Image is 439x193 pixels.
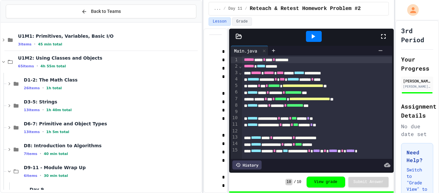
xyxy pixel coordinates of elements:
[231,134,239,140] div: 13
[231,63,239,70] div: 2
[18,64,34,68] span: 65 items
[46,86,62,90] span: 1h total
[231,102,239,109] div: 8
[401,26,433,44] h1: 3rd Period
[214,6,221,11] span: ...
[403,84,431,89] div: [PERSON_NAME][EMAIL_ADDRESS][PERSON_NAME][DOMAIN_NAME]
[18,33,200,39] span: U1M1: Primitives, Variables, Basic I/O
[24,99,200,105] span: D3-5: Strings
[24,121,200,127] span: D6-7: Primitive and Object Types
[231,147,239,160] div: 15
[231,89,239,95] div: 6
[250,5,361,13] span: Reteach & Retest Homework Problem #2
[40,64,66,68] span: 4h 55m total
[24,152,37,156] span: 7 items
[231,70,239,76] div: 3
[245,6,247,11] span: /
[42,107,44,112] span: •
[38,42,62,46] span: 45 min total
[223,6,226,11] span: /
[18,55,200,61] span: U1M2: Using Classes and Objects
[24,77,200,83] span: D1-2: The Math Class
[42,85,44,91] span: •
[285,179,292,185] span: 10
[24,108,40,112] span: 13 items
[24,86,40,90] span: 26 items
[348,177,389,187] button: Submit Answer
[231,47,260,54] div: Main.java
[24,165,200,170] span: D9-11 - Module Wrap Up
[231,140,239,147] div: 14
[297,179,301,185] span: 10
[231,82,239,89] div: 5
[46,130,69,134] span: 1h 5m total
[24,130,40,134] span: 13 items
[232,17,252,26] button: Grade
[40,151,41,156] span: •
[401,102,433,120] h2: Assignment Details
[238,70,242,75] span: Fold line
[231,57,239,63] div: 1
[231,121,239,128] div: 11
[34,42,35,47] span: •
[6,5,196,18] button: Back to Teams
[44,152,68,156] span: 40 min total
[24,143,200,149] span: D8: Introduction to Algorithms
[231,128,239,134] div: 12
[354,179,384,185] span: Submit Answer
[232,160,262,169] div: History
[238,63,242,69] span: Fold line
[46,108,72,112] span: 1h 40m total
[403,78,431,84] div: [PERSON_NAME]
[307,177,345,188] button: View grade
[24,174,37,178] span: 6 items
[294,179,296,185] span: /
[209,17,231,26] button: Lesson
[18,42,31,46] span: 3 items
[231,96,239,102] div: 7
[231,115,239,121] div: 10
[40,173,41,178] span: •
[91,8,121,15] span: Back to Teams
[400,3,420,17] div: My Account
[407,149,428,164] h3: Need Help?
[231,46,268,55] div: Main.java
[231,76,239,82] div: 4
[30,187,200,192] span: Day 9
[231,109,239,115] div: 9
[42,129,44,134] span: •
[401,122,433,138] div: No due date set
[44,174,68,178] span: 30 min total
[228,6,242,11] span: Day 11
[401,55,433,73] h2: Your Progress
[37,63,38,69] span: •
